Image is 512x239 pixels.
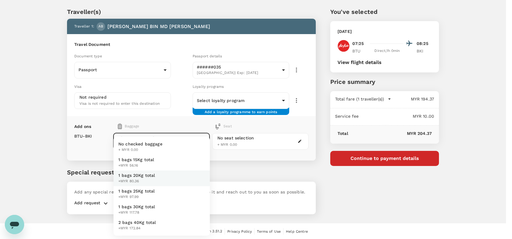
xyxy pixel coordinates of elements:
[118,188,155,194] span: 1 bags 25Kg total
[118,141,162,147] span: No checked baggage
[118,163,154,169] span: +MYR 56.16
[118,157,154,163] span: 1 bags 15Kg total
[118,204,155,210] span: 1 bags 30Kg total
[118,210,155,216] span: +MYR 117.78
[118,147,162,153] span: + MYR 0.00
[118,172,155,178] span: 1 bags 20Kg total
[118,219,156,225] span: 2 bags 40Kg total
[118,225,156,231] span: +MYR 172.84
[118,194,155,200] span: +MYR 97.99
[118,178,155,184] span: +MYR 80.36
